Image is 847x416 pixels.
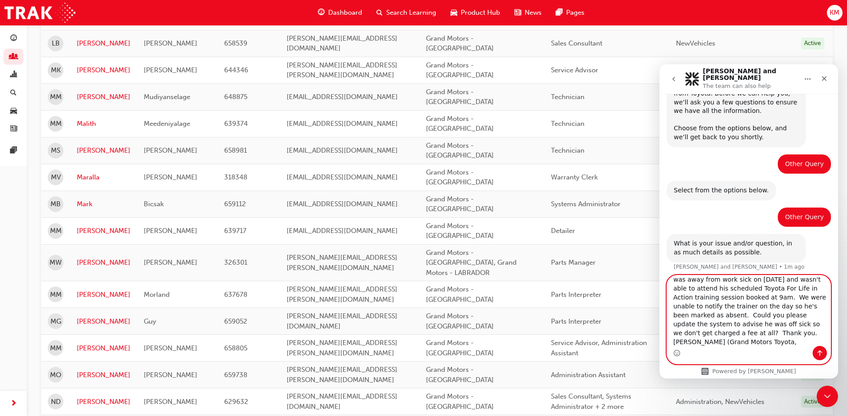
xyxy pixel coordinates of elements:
span: MM [50,226,62,236]
span: MM [50,92,62,102]
span: [PERSON_NAME][EMAIL_ADDRESS][DOMAIN_NAME] [287,34,397,53]
iframe: Intercom live chat [659,64,838,379]
span: [PERSON_NAME][EMAIL_ADDRESS][PERSON_NAME][DOMAIN_NAME] [287,61,397,79]
div: Other Query [125,96,164,104]
div: Other Query [118,143,171,163]
span: KM [830,8,839,18]
span: Administration Assistant [551,371,626,379]
span: Grand Motors - [GEOGRAPHIC_DATA] [426,222,494,240]
span: [PERSON_NAME] [144,398,197,406]
span: Morland [144,291,170,299]
span: 644346 [224,66,248,74]
span: search-icon [10,89,17,97]
span: 318348 [224,173,247,181]
img: Trak [4,3,75,23]
span: Sales Consultant [551,39,602,47]
span: MM [50,119,62,129]
span: Administration, NewVehicles [676,398,764,406]
span: MO [50,370,61,380]
textarea: Message… [8,211,171,282]
div: Choose from the options below, and we’ll get back to you shortly. [14,60,139,77]
span: guage-icon [318,7,325,18]
div: Other Query [125,149,164,158]
a: [PERSON_NAME] [77,316,130,327]
div: Lisa and Menno says… [7,170,171,217]
span: Service Advisor, Administration Assistant [551,339,647,357]
span: [EMAIL_ADDRESS][DOMAIN_NAME] [287,227,398,235]
a: Maralla [77,172,130,183]
span: 648875 [224,93,247,101]
span: [PERSON_NAME] [144,344,197,352]
span: Grand Motors - [GEOGRAPHIC_DATA] [426,339,494,357]
a: Mark [77,199,130,209]
div: Select from the options below. [14,122,109,131]
span: Pages [566,8,584,18]
span: 658805 [224,344,247,352]
span: 637678 [224,291,247,299]
span: Guy [144,317,156,325]
iframe: Intercom live chat [817,386,838,407]
a: Malith [77,119,130,129]
div: Kathy says… [7,90,171,117]
span: Systems Administrator [551,200,621,208]
span: [PERSON_NAME] [144,173,197,181]
span: Search Learning [386,8,436,18]
span: ND [51,397,61,407]
span: Parts Interpreter [551,317,601,325]
span: [PERSON_NAME] [144,146,197,154]
span: Sales Consultant, Systems Administrator + 2 more [551,392,631,411]
span: [PERSON_NAME][EMAIL_ADDRESS][PERSON_NAME][DOMAIN_NAME] [287,339,397,357]
div: Active [801,37,824,50]
span: [PERSON_NAME] [144,66,197,74]
a: car-iconProduct Hub [443,4,507,22]
span: search-icon [376,7,383,18]
span: 326301 [224,258,247,266]
span: MM [50,343,62,354]
a: [PERSON_NAME] [77,65,130,75]
span: Grand Motors - [GEOGRAPHIC_DATA] [426,141,494,160]
span: Grand Motors - [GEOGRAPHIC_DATA], Grand Motors - LABRADOR [426,249,517,277]
span: 659738 [224,371,247,379]
a: [PERSON_NAME] [77,226,130,236]
span: [PERSON_NAME] [144,39,197,47]
div: Lisa and Menno says… [7,116,171,143]
span: Product Hub [461,8,500,18]
span: LB [52,38,60,49]
span: Grand Motors - [GEOGRAPHIC_DATA] [426,312,494,330]
span: Parts Manager [551,258,596,266]
div: What is your issue and/or question, in as much details as possible. [14,175,139,192]
a: [PERSON_NAME] [77,258,130,268]
span: Bicsak [144,200,164,208]
span: Administration [676,371,722,379]
a: [PERSON_NAME] [77,370,130,380]
span: 639717 [224,227,246,235]
span: 659112 [224,200,246,208]
div: What is your issue and/or question, in as much details as possible.[PERSON_NAME] and [PERSON_NAME... [7,170,146,198]
span: [PERSON_NAME][EMAIL_ADDRESS][DOMAIN_NAME] [287,312,397,330]
span: Grand Motors - [GEOGRAPHIC_DATA] [426,195,494,213]
span: 658981 [224,146,247,154]
a: [PERSON_NAME] [77,290,130,300]
a: [PERSON_NAME] [77,38,130,49]
span: [PERSON_NAME] [144,371,197,379]
span: [PERSON_NAME][EMAIL_ADDRESS][PERSON_NAME][DOMAIN_NAME] [287,254,397,272]
span: pages-icon [556,7,563,18]
span: Grand Motors - [GEOGRAPHIC_DATA] [426,168,494,187]
span: car-icon [451,7,457,18]
span: news-icon [514,7,521,18]
span: pages-icon [10,147,17,155]
span: Technician [551,146,584,154]
span: MV [51,172,61,183]
span: Grand Motors - [GEOGRAPHIC_DATA] [426,366,494,384]
span: [EMAIL_ADDRESS][DOMAIN_NAME] [287,120,398,128]
span: chart-icon [10,71,17,79]
span: 629632 [224,398,248,406]
button: Send a message… [153,282,167,296]
span: [EMAIL_ADDRESS][DOMAIN_NAME] [287,173,398,181]
span: [PERSON_NAME] [144,227,197,235]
